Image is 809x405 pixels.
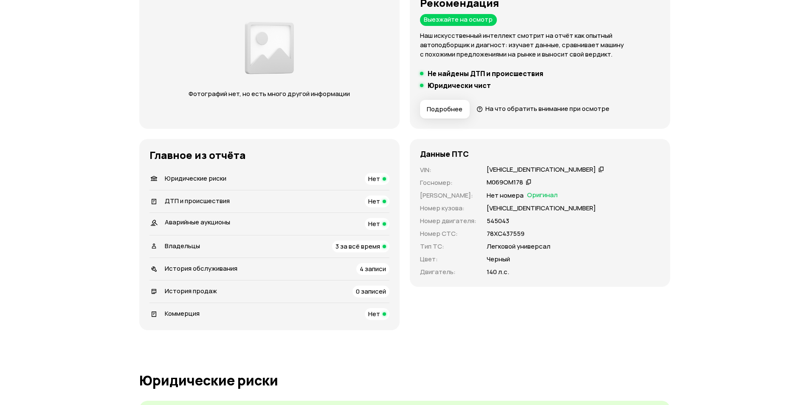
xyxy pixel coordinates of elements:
[165,286,217,295] span: История продаж
[487,255,510,264] p: Черный
[335,242,380,251] span: 3 за всё время
[428,81,491,90] h5: Юридически чист
[242,17,296,79] img: 2a3f492e8892fc00.png
[487,191,524,200] p: Нет номера
[360,264,386,273] span: 4 записи
[487,242,550,251] p: Легковой универсал
[485,104,609,113] span: На что обратить внимание при осмотре
[420,229,476,238] p: Номер СТС :
[487,204,596,213] p: [VEHICLE_IDENTIFICATION_NUMBER]
[420,100,470,119] button: Подробнее
[420,165,476,175] p: VIN :
[420,178,476,187] p: Госномер :
[165,264,237,273] span: История обслуживания
[165,309,200,318] span: Коммерция
[487,178,523,187] div: М069ОМ178
[149,149,389,161] h3: Главное из отчёта
[420,267,476,277] p: Двигатель :
[180,89,358,99] p: Фотографий нет, но есть много другой информации
[165,218,230,227] span: Аварийные аукционы
[487,216,509,226] p: 545043
[165,174,226,183] span: Юридические риски
[476,104,610,113] a: На что обратить внимание при осмотре
[368,197,380,206] span: Нет
[139,373,670,388] h1: Юридические риски
[527,191,558,200] span: Оригинал
[420,255,476,264] p: Цвет :
[356,287,386,296] span: 0 записей
[368,174,380,183] span: Нет
[420,14,497,26] div: Выезжайте на осмотр
[165,241,200,250] span: Владельцы
[428,69,543,78] h5: Не найдены ДТП и происшествия
[420,31,660,59] p: Наш искусственный интеллект смотрит на отчёт как опытный автоподборщик и диагност: изучает данные...
[368,219,380,228] span: Нет
[487,229,524,238] p: 78ХС437559
[420,242,476,251] p: Тип ТС :
[420,191,476,200] p: [PERSON_NAME] :
[420,204,476,213] p: Номер кузова :
[420,216,476,226] p: Номер двигателя :
[368,309,380,318] span: Нет
[420,149,469,159] h4: Данные ПТС
[165,196,230,205] span: ДТП и происшествия
[487,267,509,277] p: 140 л.с.
[487,165,596,174] div: [VEHICLE_IDENTIFICATION_NUMBER]
[427,105,462,113] span: Подробнее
